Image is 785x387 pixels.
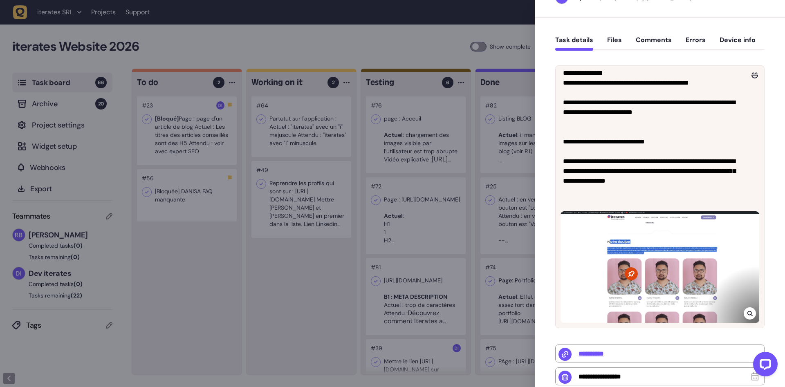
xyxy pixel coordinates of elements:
[686,36,706,51] button: Errors
[747,349,781,383] iframe: LiveChat chat widget
[636,36,672,51] button: Comments
[555,36,593,51] button: Task details
[607,36,622,51] button: Files
[720,36,756,51] button: Device info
